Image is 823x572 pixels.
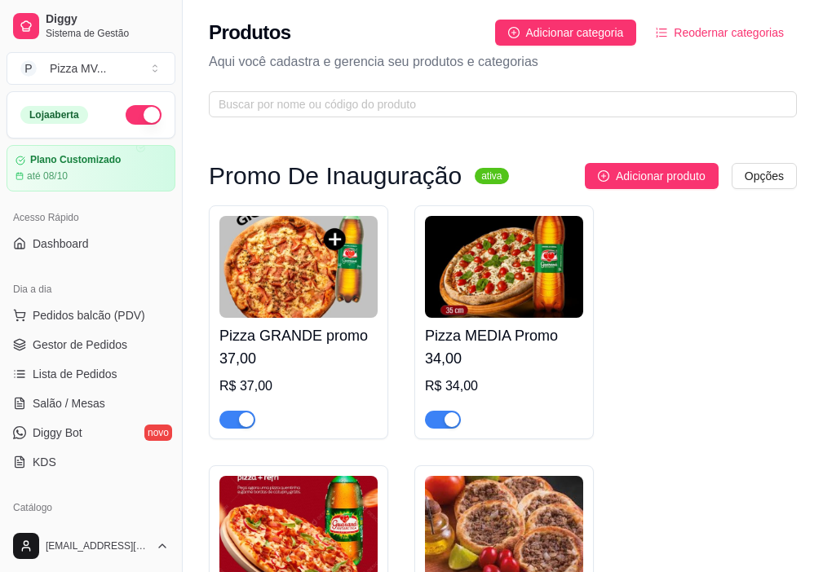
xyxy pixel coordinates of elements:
span: KDS [33,454,56,470]
button: Select a team [7,52,175,85]
span: Adicionar produto [616,167,706,185]
span: Diggy Bot [33,425,82,441]
button: Pedidos balcão (PDV) [7,302,175,328]
span: Salão / Mesas [33,395,105,411]
span: Gestor de Pedidos [33,337,127,353]
div: Dia a dia [7,276,175,302]
span: Dashboard [33,235,89,252]
span: plus-circle [598,170,609,182]
span: [EMAIL_ADDRESS][DOMAIN_NAME] [46,539,149,552]
a: Plano Customizadoaté 08/10 [7,145,175,191]
img: product-image [425,216,583,318]
button: Adicionar produto [585,163,719,189]
img: product-image [219,216,378,318]
span: P [20,60,37,77]
a: Diggy Botnovo [7,420,175,446]
span: plus-circle [508,27,520,38]
p: Aqui você cadastra e gerencia seu produtos e categorias [209,52,797,72]
div: Catálogo [7,495,175,521]
div: R$ 34,00 [425,376,583,396]
span: Lista de Pedidos [33,366,117,382]
div: R$ 37,00 [219,376,378,396]
div: Pizza MV ... [50,60,107,77]
button: [EMAIL_ADDRESS][DOMAIN_NAME] [7,526,175,565]
span: ordered-list [656,27,667,38]
article: até 08/10 [27,169,68,183]
span: Diggy [46,12,169,27]
sup: ativa [475,168,508,184]
a: KDS [7,449,175,475]
a: Lista de Pedidos [7,361,175,387]
button: Alterar Status [126,105,162,125]
a: Salão / Mesas [7,390,175,416]
button: Adicionar categoria [495,20,637,46]
h3: Promo De Inauguração [209,166,462,186]
button: Reodernar categorias [643,20,797,46]
span: Reodernar categorias [674,24,784,42]
div: Loja aberta [20,106,88,124]
a: Dashboard [7,231,175,257]
span: Opções [745,167,784,185]
article: Plano Customizado [30,154,121,166]
span: Adicionar categoria [526,24,624,42]
div: Acesso Rápido [7,205,175,231]
span: Sistema de Gestão [46,27,169,40]
input: Buscar por nome ou código do produto [219,95,774,113]
a: DiggySistema de Gestão [7,7,175,46]
a: Gestor de Pedidos [7,332,175,358]
span: Pedidos balcão (PDV) [33,307,145,323]
h4: Pizza GRANDE promo 37,00 [219,324,378,370]
h4: Pizza MEDIA Promo 34,00 [425,324,583,370]
h2: Produtos [209,20,291,46]
button: Opções [732,163,797,189]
